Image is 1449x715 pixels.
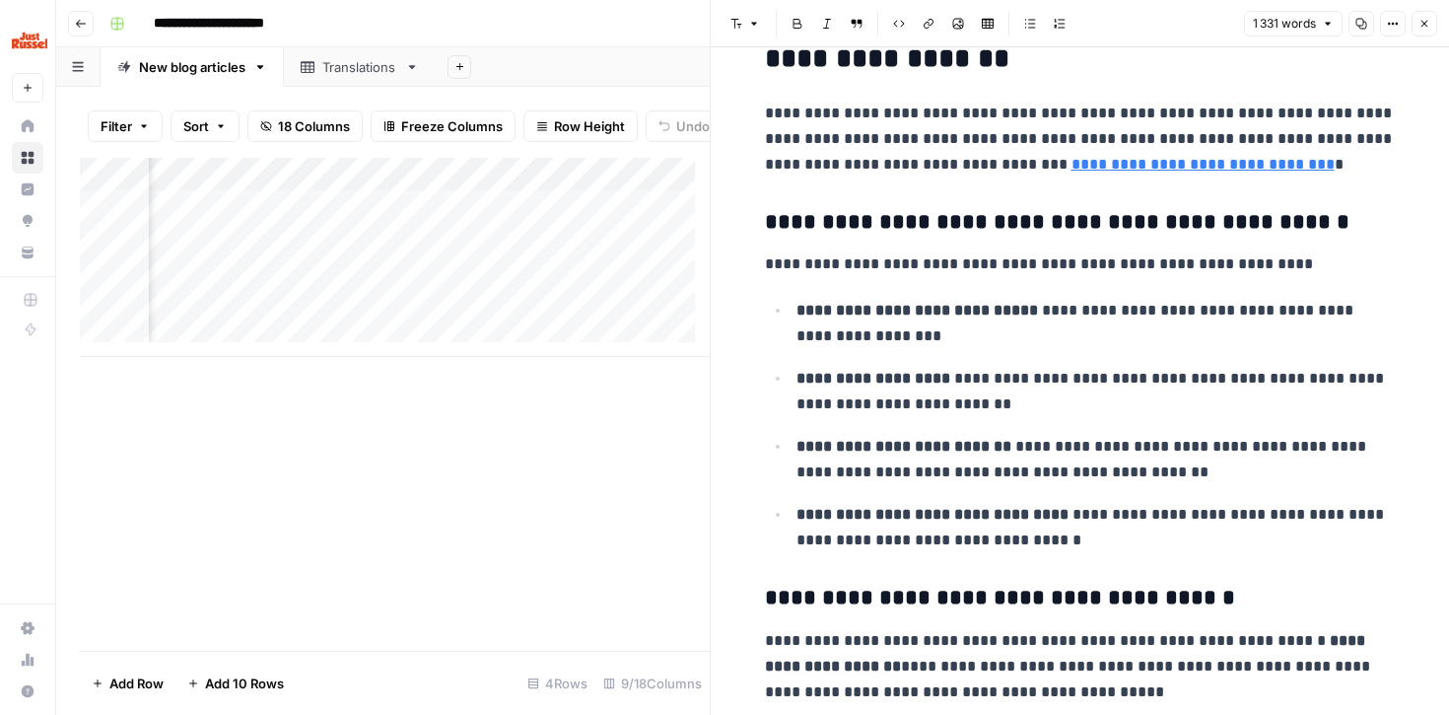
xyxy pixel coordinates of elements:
span: 1 331 words [1253,15,1316,33]
button: Filter [88,110,163,142]
button: Add 10 Rows [175,668,296,699]
span: Add Row [109,674,164,693]
span: Filter [101,116,132,136]
button: Freeze Columns [371,110,516,142]
div: New blog articles [139,57,245,77]
a: Your Data [12,237,43,268]
button: Sort [171,110,240,142]
span: 18 Columns [278,116,350,136]
button: Row Height [523,110,638,142]
div: Translations [322,57,397,77]
span: Add 10 Rows [205,674,284,693]
a: Home [12,110,43,142]
span: Undo [676,116,710,136]
button: Workspace: Just Russel [12,16,43,65]
a: Insights [12,174,43,205]
span: Row Height [554,116,625,136]
a: Settings [12,612,43,644]
a: Usage [12,644,43,676]
span: Sort [183,116,209,136]
a: Opportunities [12,205,43,237]
a: Browse [12,142,43,174]
div: 9/18 Columns [595,668,710,699]
div: 4 Rows [519,668,595,699]
a: Translations [284,47,436,87]
button: Help + Support [12,676,43,707]
button: 1 331 words [1244,11,1343,36]
button: Add Row [80,668,175,699]
button: 18 Columns [247,110,363,142]
span: Freeze Columns [401,116,503,136]
img: Just Russel Logo [12,23,47,58]
a: New blog articles [101,47,284,87]
button: Undo [646,110,723,142]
